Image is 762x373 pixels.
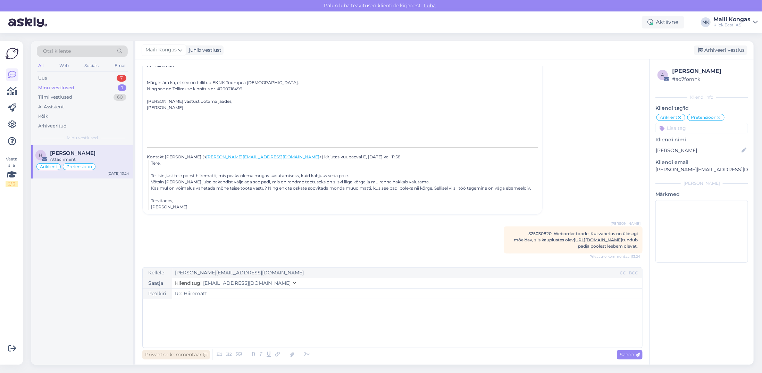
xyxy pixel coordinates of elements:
p: Kliendi nimi [655,136,748,143]
div: [PERSON_NAME] [655,180,748,186]
div: Märgin ära ka, et see on tellitud EKNK Toompea [DEMOGRAPHIC_DATA]. [147,80,538,148]
div: Kõik [38,113,48,120]
div: # aq7fomhk [672,75,746,83]
div: Kontakt [PERSON_NAME] (< >) kirjutas kuupäeval E, [DATE] kell 11:58: [147,154,538,160]
div: 7 [117,75,126,82]
div: 2 / 3 [6,181,18,187]
div: [PERSON_NAME] [147,105,538,111]
div: AI Assistent [38,103,64,110]
div: Klick Eesti AS [713,22,750,28]
span: Pretensioon [691,115,717,119]
div: juhib vestlust [186,47,221,54]
div: Privaatne kommentaar [142,350,210,359]
img: Askly Logo [6,47,19,60]
div: 60 [114,94,126,101]
input: Lisa tag [655,123,748,133]
div: 1 [118,84,126,91]
div: [PERSON_NAME] [672,67,746,75]
button: Klienditugi [EMAIL_ADDRESS][DOMAIN_NAME] [175,280,296,287]
input: Lisa nimi [656,147,740,154]
div: Vaata siia [6,156,18,187]
span: Privaatne kommentaar | 13:24 [589,254,640,259]
input: Recepient... [172,268,618,278]
input: Write subject here... [172,289,642,299]
span: Helina Laar [50,150,95,156]
div: Maili Kongas [713,17,750,22]
p: [PERSON_NAME][EMAIL_ADDRESS][DOMAIN_NAME] [655,166,748,173]
div: Saatja [143,278,172,288]
div: [PERSON_NAME] [151,204,538,210]
span: [PERSON_NAME] [611,221,640,226]
span: Äriklient [660,115,677,119]
span: Saada [620,351,640,358]
div: MK [701,17,711,27]
span: Maili Kongas [145,46,177,54]
div: Kliendi info [655,94,748,100]
span: S25030820, Weborder toode. Kui vahetus on üldsegi mõeldav, siis kauplustes olev tundub padja pool... [514,231,638,249]
div: Socials [83,61,100,70]
div: Kellele [143,268,172,278]
div: Arhiveeri vestlus [694,45,747,55]
span: Klienditugi [175,280,202,286]
div: Tere, [151,160,538,210]
div: [PERSON_NAME] vastust ootama jäädes, [147,98,538,105]
div: Arhiveeritud [38,123,67,130]
div: Kas mul on võimalus vahetada mõne teise toote vastu? Ning ehk te oskate soovitada mõnda muud matt... [151,185,538,191]
span: Luba [422,2,438,9]
div: All [37,61,45,70]
div: [DATE] 13:24 [108,171,129,176]
p: Kliendi email [655,159,748,166]
span: Minu vestlused [67,135,98,141]
div: Võtsin [PERSON_NAME] juba pakendist välja aga see padi, mis on randme toetuseks on siiski liiga k... [151,179,538,185]
div: Tellisin just teie poest hiirematti, mis peaks olema mugav kasutamiseks, kuid kahjuks seda pole. [151,173,538,179]
div: CC [618,270,627,276]
div: BCC [627,270,639,276]
div: Pealkiri [143,289,172,299]
div: Tiimi vestlused [38,94,72,101]
div: Ning see on Tellimuse kinnitus nr. #200216496. [147,86,538,92]
span: Äriklient [40,165,57,169]
span: Pretensioon [66,165,92,169]
a: [URL][DOMAIN_NAME] [574,237,622,242]
span: Otsi kliente [43,48,71,55]
div: Tervitades, [151,198,538,204]
span: [EMAIL_ADDRESS][DOMAIN_NAME] [203,280,291,286]
a: Maili KongasKlick Eesti AS [713,17,758,28]
div: Email [113,61,128,70]
div: Aktiivne [642,16,684,28]
a: [PERSON_NAME][EMAIL_ADDRESS][DOMAIN_NAME] [206,154,319,159]
p: Kliendi tag'id [655,105,748,112]
span: a [661,72,664,77]
div: Minu vestlused [38,84,74,91]
div: Web [58,61,70,70]
span: H [39,152,42,158]
p: Märkmed [655,191,748,198]
div: Uus [38,75,47,82]
div: Attachment [50,156,129,163]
